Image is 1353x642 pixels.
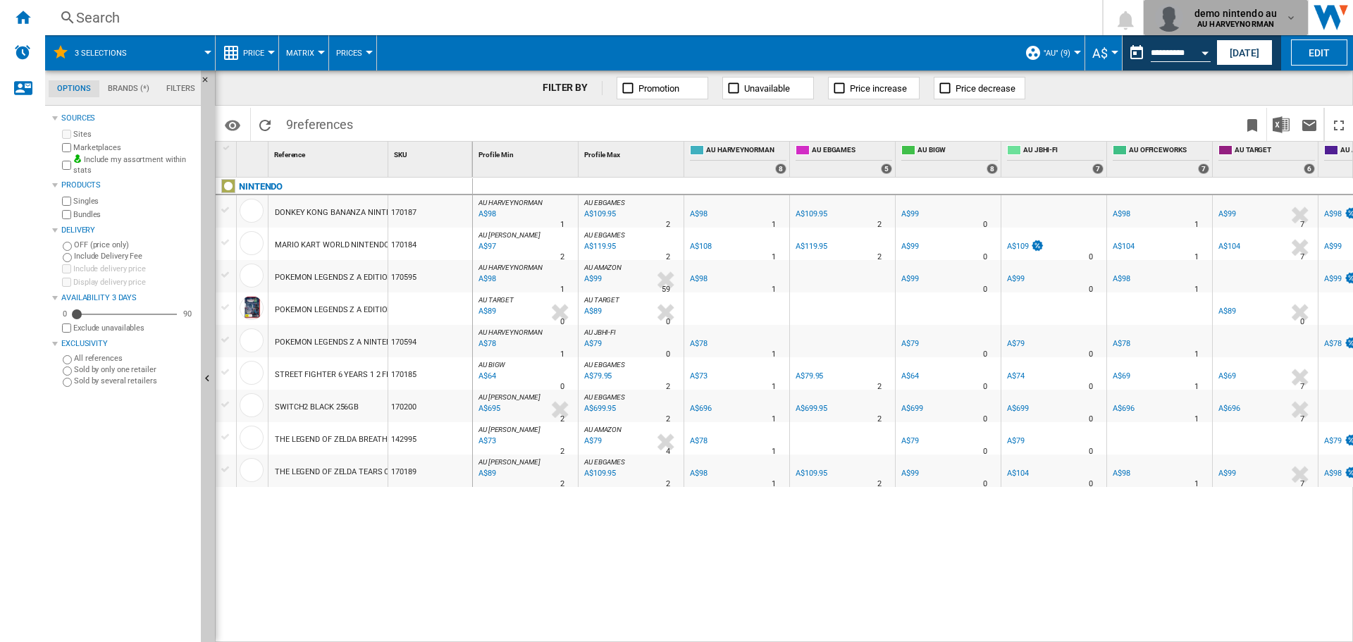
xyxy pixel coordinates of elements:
[901,242,919,251] div: A$99
[881,163,892,174] div: 5 offers sold by AU EBGAMES
[1216,402,1240,416] div: A$696
[918,145,998,157] span: AU BIGW
[1300,315,1304,329] div: Delivery Time : 0 day
[275,326,433,359] div: POKEMON LEGENDS Z A NINTENDO SWITCH
[983,380,987,394] div: Delivery Time : 0 day
[899,402,923,416] div: A$699
[1005,369,1025,383] div: A$74
[476,240,496,254] div: Last updated : Tuesday, 26 August 2025 12:16
[1005,337,1025,351] div: A$79
[180,309,195,319] div: 90
[901,339,919,348] div: A$79
[901,469,919,478] div: A$99
[388,228,472,260] div: 170184
[75,49,127,58] span: 3 selections
[1218,242,1240,251] div: A$104
[1273,116,1290,133] img: excel-24x24.png
[388,325,472,357] div: 170594
[62,210,71,219] input: Bundles
[1005,272,1025,286] div: A$99
[279,108,360,137] span: 9
[1218,307,1236,316] div: A$89
[772,218,776,232] div: Delivery Time : 1 day
[772,380,776,394] div: Delivery Time : 1 day
[239,178,283,195] div: Click to filter on that brand
[240,142,268,163] div: Sort None
[286,35,321,70] div: Matrix
[1300,380,1304,394] div: Delivery Time : 7 days
[543,81,603,95] div: FILTER BY
[877,250,882,264] div: Delivery Time : 2 days
[1267,108,1295,141] button: Download in Excel
[793,402,827,416] div: A$699.95
[1113,209,1130,218] div: A$98
[1113,242,1135,251] div: A$104
[476,369,496,383] div: Last updated : Tuesday, 26 August 2025 06:02
[478,393,540,401] span: AU [PERSON_NAME]
[1324,274,1342,283] div: A$99
[1089,283,1093,297] div: Delivery Time : 0 day
[1192,38,1218,63] button: Open calendar
[388,390,472,422] div: 170200
[275,229,427,261] div: MARIO KART WORLD NINTENDO SWITCH 2
[584,231,625,239] span: AU EBGAMES
[1194,218,1199,232] div: Delivery Time : 1 day
[1218,469,1236,478] div: A$99
[478,361,505,369] span: AU BIGW
[1092,35,1115,70] button: A$
[336,35,369,70] button: Prices
[14,44,31,61] img: alerts-logo.svg
[1129,145,1209,157] span: AU OFFICEWORKS
[336,49,362,58] span: Prices
[1023,145,1104,157] span: AU JBHI-FI
[1194,347,1199,362] div: Delivery Time : 1 day
[62,156,71,174] input: Include my assortment within stats
[690,469,708,478] div: A$98
[61,113,195,124] div: Sources
[1030,240,1044,252] img: promotionV3.png
[1092,46,1108,61] span: A$
[793,369,823,383] div: A$79.95
[796,371,823,381] div: A$79.95
[1111,272,1130,286] div: A$98
[1005,240,1044,254] div: A$109
[582,272,602,286] div: Last updated : Tuesday, 26 August 2025 04:11
[271,142,388,163] div: Sort None
[52,35,208,70] div: 3 selections
[1092,163,1104,174] div: 7 offers sold by AU JBHI-FI
[74,240,195,250] label: OFF (price only)
[1007,242,1029,251] div: A$109
[584,151,620,159] span: Profile Max
[476,207,496,221] div: Last updated : Tuesday, 26 August 2025 09:23
[74,376,195,386] label: Sold by several retailers
[581,142,684,163] div: Profile Max Sort None
[688,272,708,286] div: A$98
[1324,436,1342,445] div: A$79
[476,142,578,163] div: Sort None
[275,391,359,424] div: SWITCH2 BLACK 256GB
[666,347,670,362] div: Delivery Time : 0 day
[1005,402,1029,416] div: A$699
[1324,339,1342,348] div: A$78
[388,195,472,228] div: 170187
[476,272,496,286] div: Last updated : Tuesday, 26 August 2025 09:25
[772,250,776,264] div: Delivery Time : 1 day
[582,402,616,416] div: Last updated : Tuesday, 26 August 2025 15:30
[899,272,919,286] div: A$99
[73,277,195,288] label: Display delivery price
[73,323,195,333] label: Exclude unavailables
[74,353,195,364] label: All references
[560,283,564,297] div: Delivery Time : 1 day
[478,231,540,239] span: AU [PERSON_NAME]
[688,369,708,383] div: A$73
[1238,108,1266,141] button: Bookmark this report
[983,250,987,264] div: Delivery Time : 0 day
[772,283,776,297] div: Delivery Time : 1 day
[1123,39,1151,67] button: md-calendar
[274,151,305,159] span: Reference
[62,130,71,139] input: Sites
[560,412,564,426] div: Delivery Time : 2 days
[1216,207,1236,221] div: A$99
